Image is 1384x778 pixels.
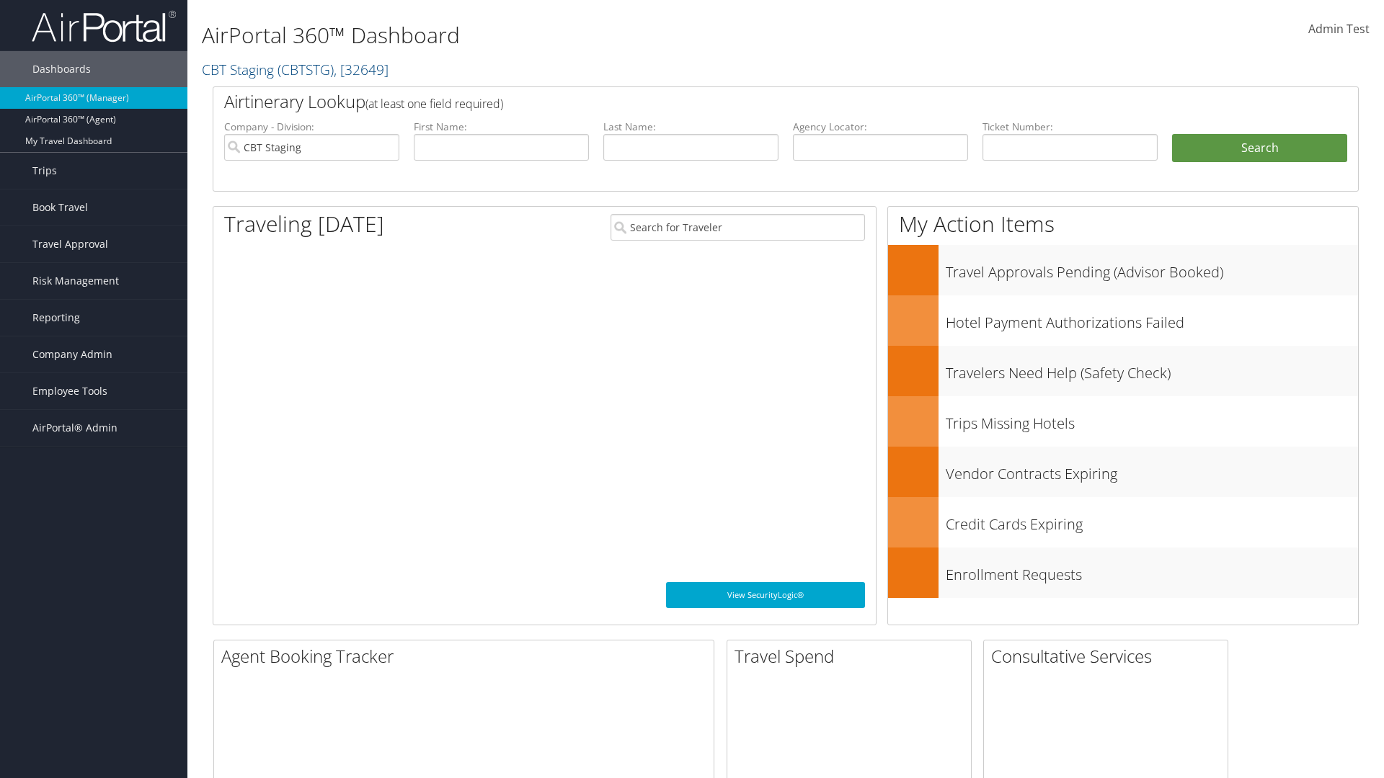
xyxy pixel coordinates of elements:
span: Admin Test [1308,21,1370,37]
h3: Hotel Payment Authorizations Failed [946,305,1358,333]
span: Travel Approval [32,226,108,262]
span: Reporting [32,300,80,336]
span: AirPortal® Admin [32,410,117,446]
a: Travel Approvals Pending (Advisor Booked) [888,245,1358,295]
label: First Name: [414,120,589,134]
label: Last Name: [603,120,778,134]
span: ( CBTSTG ) [278,60,334,79]
a: Enrollment Requests [888,547,1358,598]
button: Search [1172,134,1347,163]
a: Credit Cards Expiring [888,497,1358,547]
span: (at least one field required) [365,96,503,112]
h3: Travelers Need Help (Safety Check) [946,356,1358,383]
h2: Consultative Services [991,644,1228,669]
span: Employee Tools [32,373,107,409]
span: Company Admin [32,336,112,372]
span: , [ 32649 ] [334,60,389,79]
span: Trips [32,153,57,189]
h1: My Action Items [888,209,1358,239]
input: Search for Traveler [611,214,865,241]
label: Ticket Number: [982,120,1158,134]
h2: Travel Spend [735,644,971,669]
span: Book Travel [32,189,88,225]
h3: Enrollment Requests [946,558,1358,585]
a: Travelers Need Help (Safety Check) [888,346,1358,396]
h1: AirPortal 360™ Dashboard [202,20,980,50]
h3: Trips Missing Hotels [946,406,1358,434]
a: Trips Missing Hotels [888,396,1358,447]
h3: Travel Approvals Pending (Advisor Booked) [946,255,1358,282]
h2: Agent Booking Tracker [221,644,714,669]
span: Dashboards [32,51,91,87]
span: Risk Management [32,263,119,299]
a: Vendor Contracts Expiring [888,447,1358,497]
a: CBT Staging [202,60,389,79]
h1: Traveling [DATE] [224,209,384,239]
label: Company - Division: [224,120,399,134]
h2: Airtinerary Lookup [224,89,1252,114]
h3: Vendor Contracts Expiring [946,457,1358,484]
a: Admin Test [1308,7,1370,52]
a: View SecurityLogic® [666,582,865,608]
a: Hotel Payment Authorizations Failed [888,295,1358,346]
h3: Credit Cards Expiring [946,507,1358,535]
label: Agency Locator: [793,120,968,134]
img: airportal-logo.png [32,9,176,43]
